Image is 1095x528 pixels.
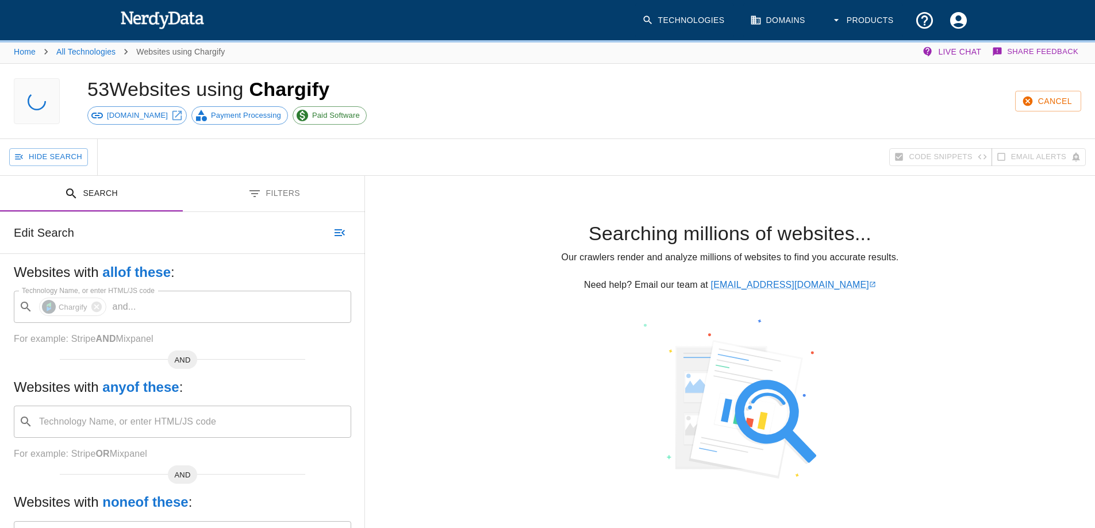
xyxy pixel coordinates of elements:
[108,300,141,314] p: and ...
[56,47,116,56] a: All Technologies
[168,469,198,481] span: AND
[136,46,225,57] p: Websites using Chargify
[9,148,88,166] button: Hide Search
[87,78,329,100] h1: 53 Websites using
[191,106,288,125] a: Payment Processing
[990,40,1081,63] button: Share Feedback
[942,3,975,37] button: Account Settings
[95,334,116,344] b: AND
[383,222,1077,246] h4: Searching millions of websites...
[87,106,187,125] a: [DOMAIN_NAME]
[22,286,155,295] label: Technology Name, or enter HTML/JS code
[95,449,109,458] b: OR
[383,250,1077,292] p: Our crawlers render and analyze millions of websites to find you accurate results. Need help? Ema...
[101,110,174,121] span: [DOMAIN_NAME]
[14,40,225,63] nav: breadcrumb
[14,332,351,346] p: For example: Stripe Mixpanel
[1015,91,1081,112] button: Cancel
[920,40,986,63] button: Live Chat
[14,223,74,242] h6: Edit Search
[1038,446,1081,490] iframe: Drift Widget Chat Controller
[14,493,351,511] h5: Websites with :
[249,78,329,100] span: Chargify
[102,379,179,395] b: any of these
[824,3,903,37] button: Products
[14,447,351,461] p: For example: Stripe Mixpanel
[168,354,198,366] span: AND
[306,110,366,121] span: Paid Software
[102,494,188,510] b: none of these
[183,176,366,212] button: Filters
[14,378,351,396] h5: Websites with :
[14,263,351,282] h5: Websites with :
[120,8,205,31] img: NerdyData.com
[711,280,876,290] a: [EMAIL_ADDRESS][DOMAIN_NAME]
[102,264,171,280] b: all of these
[743,3,814,37] a: Domains
[14,47,36,56] a: Home
[205,110,287,121] span: Payment Processing
[908,3,942,37] button: Support and Documentation
[635,3,734,37] a: Technologies
[616,319,788,479] img: undraw_file_searching_duff.svg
